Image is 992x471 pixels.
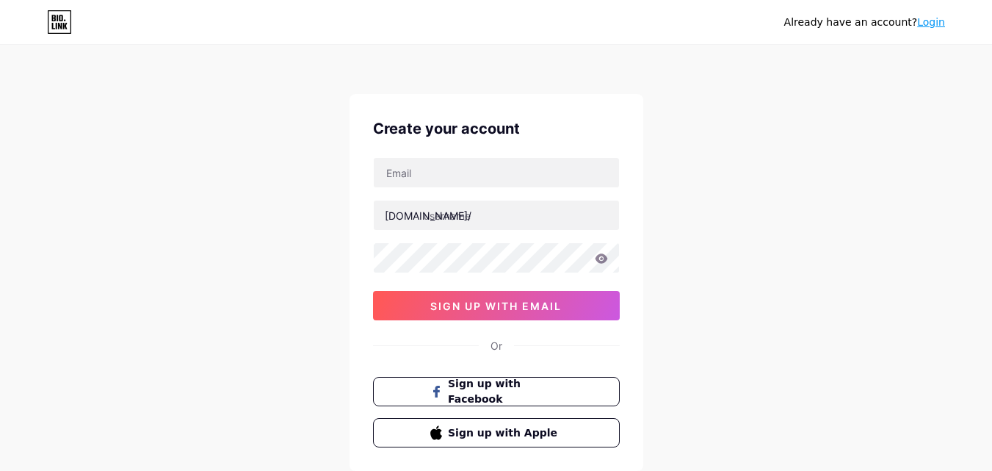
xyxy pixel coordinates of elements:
span: Sign up with Facebook [448,376,562,407]
button: Sign up with Apple [373,418,620,447]
button: Sign up with Facebook [373,377,620,406]
span: sign up with email [430,300,562,312]
a: Login [917,16,945,28]
button: sign up with email [373,291,620,320]
div: [DOMAIN_NAME]/ [385,208,471,223]
span: Sign up with Apple [448,425,562,441]
input: username [374,201,619,230]
div: Or [490,338,502,353]
div: Already have an account? [784,15,945,30]
input: Email [374,158,619,187]
div: Create your account [373,118,620,140]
